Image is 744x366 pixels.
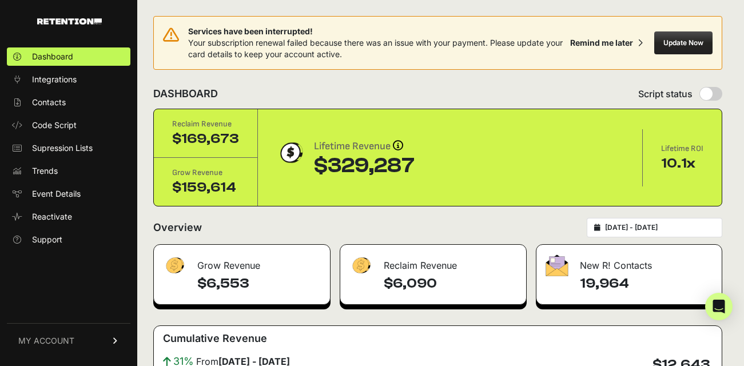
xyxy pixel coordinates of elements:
[276,138,305,167] img: dollar-coin-05c43ed7efb7bc0c12610022525b4bbbb207c7efeef5aecc26f025e68dcafac9.png
[32,234,62,245] span: Support
[18,335,74,347] span: MY ACCOUNT
[384,274,518,293] h4: $6,090
[349,254,372,277] img: fa-dollar-13500eef13a19c4ab2b9ed9ad552e47b0d9fc28b02b83b90ba0e00f96d6372e9.png
[32,51,73,62] span: Dashboard
[163,331,267,347] h3: Cumulative Revenue
[570,37,633,49] div: Remind me later
[7,93,130,112] a: Contacts
[7,323,130,358] a: MY ACCOUNT
[340,245,527,279] div: Reclaim Revenue
[32,165,58,177] span: Trends
[536,245,722,279] div: New R! Contacts
[172,130,239,148] div: $169,673
[188,26,566,37] span: Services have been interrupted!
[153,220,202,236] h2: Overview
[32,211,72,222] span: Reactivate
[7,185,130,203] a: Event Details
[705,293,733,320] div: Open Intercom Messenger
[32,97,66,108] span: Contacts
[37,18,102,25] img: Retention.com
[661,143,703,154] div: Lifetime ROI
[546,254,568,276] img: fa-envelope-19ae18322b30453b285274b1b8af3d052b27d846a4fbe8435d1a52b978f639a2.png
[32,74,77,85] span: Integrations
[566,33,647,53] button: Remind me later
[32,188,81,200] span: Event Details
[7,70,130,89] a: Integrations
[172,118,239,130] div: Reclaim Revenue
[314,154,415,177] div: $329,287
[7,230,130,249] a: Support
[197,274,321,293] h4: $6,553
[172,178,239,197] div: $159,614
[7,139,130,157] a: Supression Lists
[314,138,415,154] div: Lifetime Revenue
[153,86,218,102] h2: DASHBOARD
[580,274,713,293] h4: 19,964
[172,167,239,178] div: Grow Revenue
[32,120,77,131] span: Code Script
[188,38,563,59] span: Your subscription renewal failed because there was an issue with your payment. Please update your...
[32,142,93,154] span: Supression Lists
[654,31,713,54] button: Update Now
[7,162,130,180] a: Trends
[638,87,693,101] span: Script status
[7,116,130,134] a: Code Script
[7,208,130,226] a: Reactivate
[163,254,186,277] img: fa-dollar-13500eef13a19c4ab2b9ed9ad552e47b0d9fc28b02b83b90ba0e00f96d6372e9.png
[661,154,703,173] div: 10.1x
[154,245,330,279] div: Grow Revenue
[7,47,130,66] a: Dashboard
